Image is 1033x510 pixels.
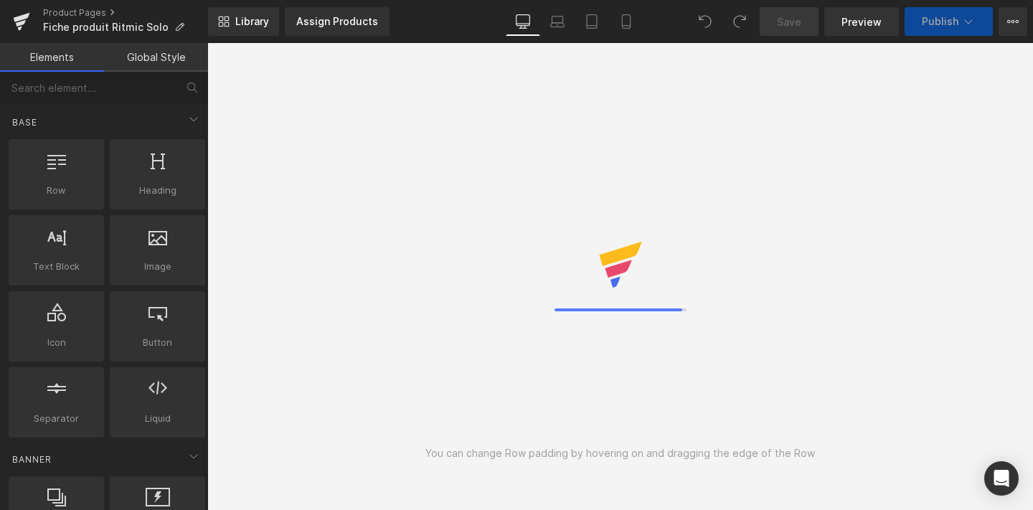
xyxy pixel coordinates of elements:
[13,335,100,350] span: Icon
[11,453,53,466] span: Banner
[114,183,201,198] span: Heading
[540,7,575,36] a: Laptop
[11,115,39,129] span: Base
[43,22,169,33] span: Fiche produit Ritmic Solo
[114,335,201,350] span: Button
[13,183,100,198] span: Row
[905,7,993,36] button: Publish
[208,7,279,36] a: New Library
[922,16,958,27] span: Publish
[114,411,201,426] span: Liquid
[984,461,1019,496] div: Open Intercom Messenger
[725,7,754,36] button: Redo
[296,16,378,27] div: Assign Products
[609,7,643,36] a: Mobile
[777,14,801,29] span: Save
[13,259,100,274] span: Text Block
[425,445,815,461] div: You can change Row padding by hovering on and dragging the edge of the Row
[506,7,540,36] a: Desktop
[114,259,201,274] span: Image
[43,7,208,19] a: Product Pages
[104,43,208,72] a: Global Style
[13,411,100,426] span: Separator
[691,7,720,36] button: Undo
[575,7,609,36] a: Tablet
[235,15,269,28] span: Library
[824,7,899,36] a: Preview
[999,7,1027,36] button: More
[841,14,882,29] span: Preview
